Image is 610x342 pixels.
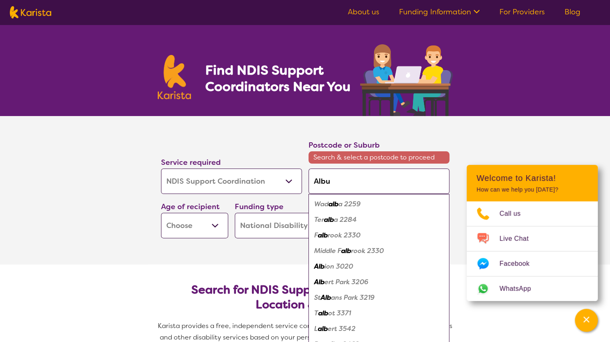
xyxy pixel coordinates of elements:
button: Channel Menu [575,309,598,332]
em: alb [324,215,334,224]
label: Service required [161,157,221,167]
div: Albion 3020 [313,259,445,274]
span: Facebook [499,258,539,270]
em: rook 2330 [351,246,384,255]
img: support-coordination [360,44,453,116]
a: Blog [565,7,581,17]
a: Funding Information [399,7,480,17]
a: For Providers [499,7,545,17]
a: About us [348,7,379,17]
label: Funding type [235,202,283,212]
em: alb [318,231,328,239]
span: Search & select a postcode to proceed [308,151,449,164]
em: alb [318,309,328,317]
div: St Albans Park 3219 [313,290,445,306]
div: Talbot 3371 [313,306,445,321]
em: Ter [314,215,324,224]
span: Call us [499,207,531,220]
em: alb [318,324,328,333]
div: Albert Park 3206 [313,274,445,290]
em: ert Park 3206 [324,278,368,286]
div: Middle Falbrook 2330 [313,243,445,259]
div: Lalbert 3542 [313,321,445,337]
img: Karista logo [158,55,191,99]
em: a 2259 [338,200,361,208]
em: ert 3542 [328,324,356,333]
em: rook 2330 [328,231,361,239]
em: alb [329,200,338,208]
input: Type [308,169,449,194]
label: Postcode or Suburb [308,140,380,150]
div: Teralba 2284 [313,212,445,228]
em: Alb [314,262,324,271]
em: St [314,293,321,302]
em: alb [341,246,351,255]
em: L [314,324,318,333]
span: Live Chat [499,233,538,245]
em: Wad [314,200,329,208]
em: T [314,309,318,317]
h2: Welcome to Karista! [476,173,588,183]
h2: Search for NDIS Support Coordinators by Location & Needs [168,283,443,312]
em: F [314,231,318,239]
em: ion 3020 [324,262,353,271]
em: Alb [314,278,324,286]
img: Karista logo [10,6,51,18]
div: Wadalba 2259 [313,196,445,212]
em: ans Park 3219 [331,293,374,302]
a: Web link opens in a new tab. [467,276,598,301]
div: Falbrook 2330 [313,228,445,243]
em: Middle F [314,246,341,255]
span: WhatsApp [499,283,541,295]
p: How can we help you [DATE]? [476,186,588,193]
h1: Find NDIS Support Coordinators Near You [205,62,356,95]
div: Channel Menu [467,165,598,301]
label: Age of recipient [161,202,220,212]
em: Alb [321,293,331,302]
em: a 2284 [334,215,357,224]
em: ot 3371 [328,309,351,317]
ul: Choose channel [467,201,598,301]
